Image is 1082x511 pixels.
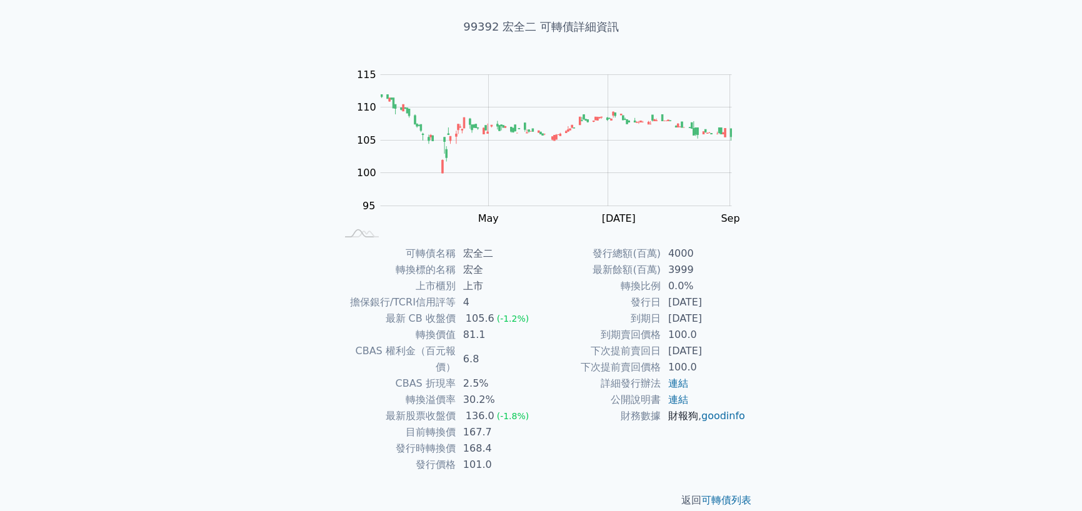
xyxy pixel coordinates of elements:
[602,212,636,224] tspan: [DATE]
[541,262,661,278] td: 最新餘額(百萬)
[541,359,661,375] td: 下次提前賣回價格
[456,294,541,310] td: 4
[336,327,456,343] td: 轉換價值
[336,392,456,408] td: 轉換溢價率
[541,278,661,294] td: 轉換比例
[668,394,688,405] a: 連結
[336,294,456,310] td: 擔保銀行/TCRI信用評等
[456,375,541,392] td: 2.5%
[721,212,739,224] tspan: Sep
[668,377,688,389] a: 連結
[661,327,746,343] td: 100.0
[701,410,745,422] a: goodinfo
[336,375,456,392] td: CBAS 折現率
[541,343,661,359] td: 下次提前賣回日
[336,424,456,440] td: 目前轉換價
[336,246,456,262] td: 可轉債名稱
[336,278,456,294] td: 上市櫃別
[661,408,746,424] td: ,
[541,408,661,424] td: 財務數據
[463,310,497,327] div: 105.6
[336,310,456,327] td: 最新 CB 收盤價
[478,212,499,224] tspan: May
[357,167,376,179] tspan: 100
[456,246,541,262] td: 宏全二
[541,246,661,262] td: 發行總額(百萬)
[463,408,497,424] div: 136.0
[321,493,761,508] p: 返回
[336,343,456,375] td: CBAS 權利金（百元報價）
[456,262,541,278] td: 宏全
[456,457,541,473] td: 101.0
[321,18,761,36] h1: 99392 宏全二 可轉債詳細資訊
[456,440,541,457] td: 168.4
[456,343,541,375] td: 6.8
[541,310,661,327] td: 到期日
[336,408,456,424] td: 最新股票收盤價
[661,262,746,278] td: 3999
[541,375,661,392] td: 詳細發行辦法
[456,392,541,408] td: 30.2%
[350,69,750,224] g: Chart
[456,327,541,343] td: 81.1
[661,343,746,359] td: [DATE]
[661,246,746,262] td: 4000
[541,392,661,408] td: 公開說明書
[381,94,731,173] g: Series
[336,262,456,278] td: 轉換標的名稱
[357,134,376,146] tspan: 105
[456,424,541,440] td: 167.7
[701,494,751,506] a: 可轉債列表
[497,314,529,324] span: (-1.2%)
[357,69,376,81] tspan: 115
[497,411,529,421] span: (-1.8%)
[363,200,375,212] tspan: 95
[541,294,661,310] td: 發行日
[661,278,746,294] td: 0.0%
[336,457,456,473] td: 發行價格
[336,440,456,457] td: 發行時轉換價
[661,359,746,375] td: 100.0
[661,310,746,327] td: [DATE]
[661,294,746,310] td: [DATE]
[541,327,661,343] td: 到期賣回價格
[456,278,541,294] td: 上市
[668,410,698,422] a: 財報狗
[357,101,376,113] tspan: 110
